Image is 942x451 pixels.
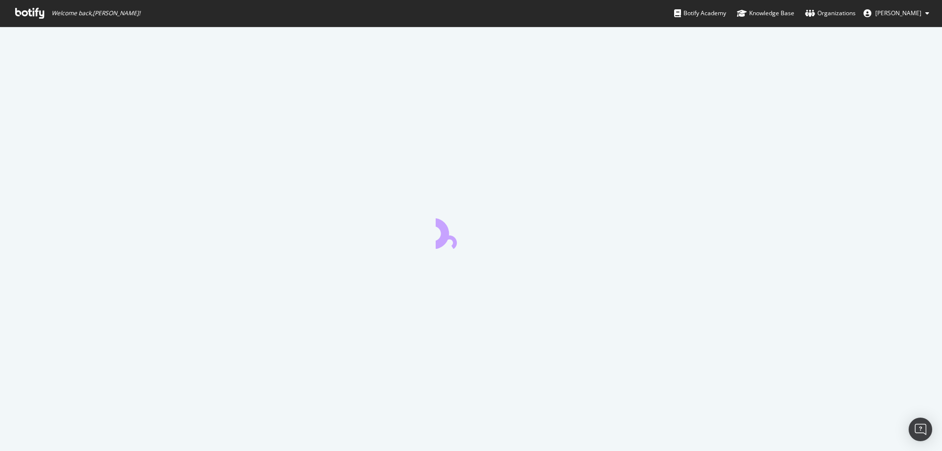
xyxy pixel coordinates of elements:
[436,213,506,249] div: animation
[52,9,140,17] span: Welcome back, [PERSON_NAME] !
[875,9,921,17] span: Rachel Costello
[737,8,794,18] div: Knowledge Base
[909,418,932,441] div: Open Intercom Messenger
[805,8,856,18] div: Organizations
[674,8,726,18] div: Botify Academy
[856,5,937,21] button: [PERSON_NAME]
